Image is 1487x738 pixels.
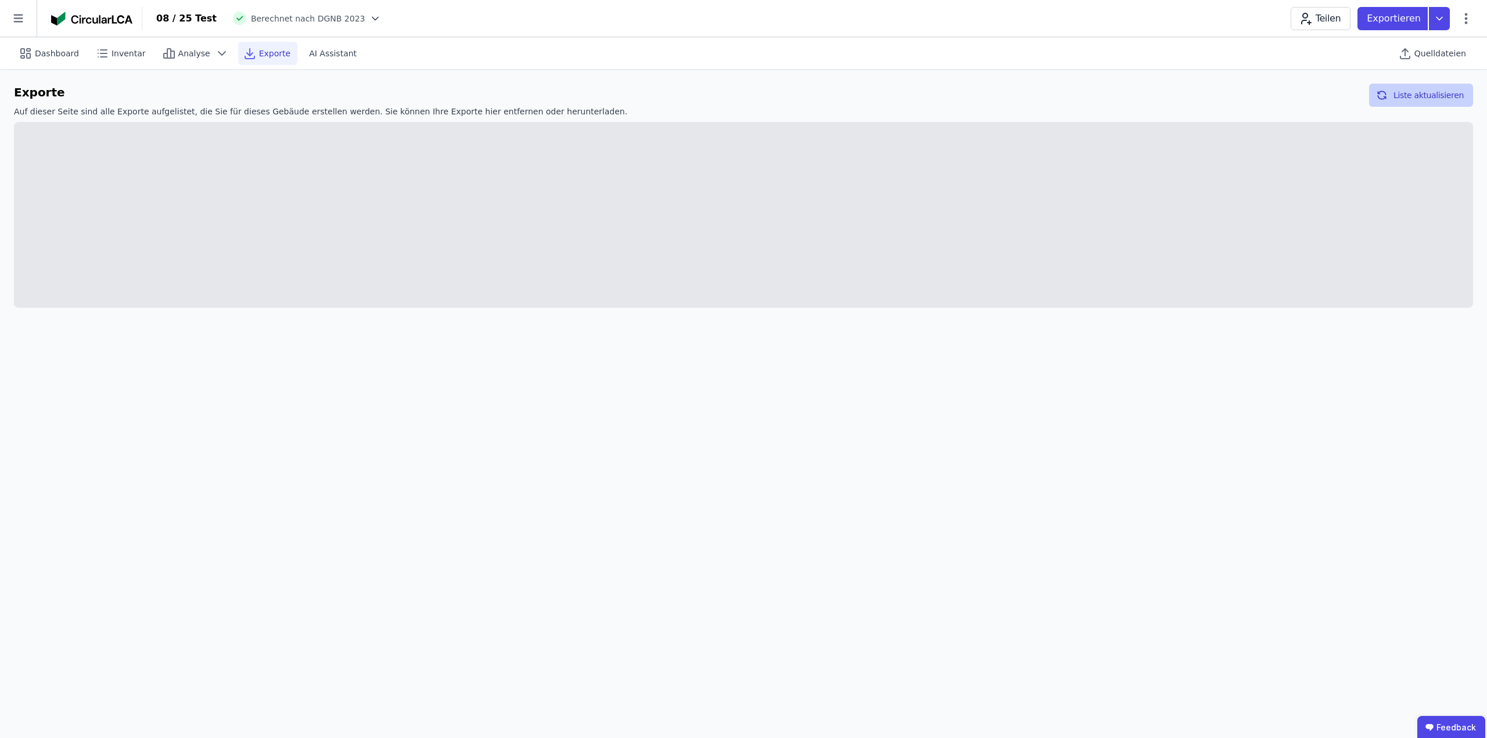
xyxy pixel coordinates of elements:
span: Exporte [259,48,290,59]
span: Dashboard [35,48,79,59]
button: Liste aktualisieren [1369,84,1473,107]
span: AI Assistant [309,48,357,59]
span: Inventar [112,48,146,59]
span: Berechnet nach DGNB 2023 [251,13,365,24]
span: Analyse [178,48,210,59]
p: Exportieren [1367,12,1423,26]
div: 08 / 25 Test [156,12,217,26]
h6: Exporte [14,84,627,101]
span: Quelldateien [1414,48,1466,59]
img: Concular [51,12,132,26]
button: Teilen [1291,7,1350,30]
h6: Auf dieser Seite sind alle Exporte aufgelistet, die Sie für dieses Gebäude erstellen werden. Sie ... [14,106,627,117]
